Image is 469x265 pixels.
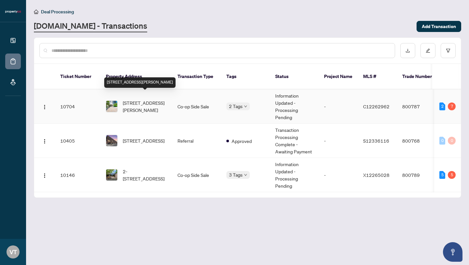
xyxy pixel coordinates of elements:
[41,9,74,15] span: Deal Processing
[363,172,390,178] span: X12265028
[439,102,445,110] div: 2
[101,64,172,89] th: Property Address
[104,77,176,88] div: [STREET_ADDRESS][PERSON_NAME]
[363,103,390,109] span: C12262962
[123,137,164,144] span: [STREET_ADDRESS]
[319,158,358,192] td: -
[244,173,247,177] span: down
[397,64,443,89] th: Trade Number
[172,64,221,89] th: Transaction Type
[439,171,445,179] div: 5
[229,171,243,179] span: 3 Tags
[400,43,415,58] button: download
[358,64,397,89] th: MLS #
[439,137,445,145] div: 0
[270,64,319,89] th: Status
[55,124,101,158] td: 10405
[39,170,50,180] button: Logo
[172,89,221,124] td: Co-op Side Sale
[417,21,461,32] button: Add Transaction
[319,124,358,158] td: -
[270,158,319,192] td: Information Updated - Processing Pending
[5,10,21,14] img: logo
[405,48,410,53] span: download
[34,21,147,32] a: [DOMAIN_NAME] - Transactions
[106,135,117,146] img: thumbnail-img
[172,124,221,158] td: Referral
[244,105,247,108] span: down
[319,64,358,89] th: Project Name
[232,137,252,145] span: Approved
[42,173,47,178] img: Logo
[42,139,47,144] img: Logo
[55,89,101,124] td: 10704
[34,9,38,14] span: home
[448,102,456,110] div: 7
[426,48,430,53] span: edit
[448,137,456,145] div: 0
[39,101,50,112] button: Logo
[42,104,47,110] img: Logo
[106,169,117,180] img: thumbnail-img
[397,158,443,192] td: 800789
[123,168,167,182] span: 2-[STREET_ADDRESS]
[270,89,319,124] td: Information Updated - Processing Pending
[420,43,435,58] button: edit
[9,247,17,257] span: VT
[172,158,221,192] td: Co-op Side Sale
[397,124,443,158] td: 800768
[229,102,243,110] span: 2 Tags
[363,138,389,144] span: S12336116
[443,242,462,262] button: Open asap
[319,89,358,124] td: -
[55,64,101,89] th: Ticket Number
[106,101,117,112] img: thumbnail-img
[422,21,456,32] span: Add Transaction
[123,99,167,114] span: [STREET_ADDRESS][PERSON_NAME]
[397,89,443,124] td: 800787
[39,135,50,146] button: Logo
[55,158,101,192] td: 10146
[448,171,456,179] div: 5
[441,43,456,58] button: filter
[446,48,450,53] span: filter
[221,64,270,89] th: Tags
[270,124,319,158] td: Transaction Processing Complete - Awaiting Payment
